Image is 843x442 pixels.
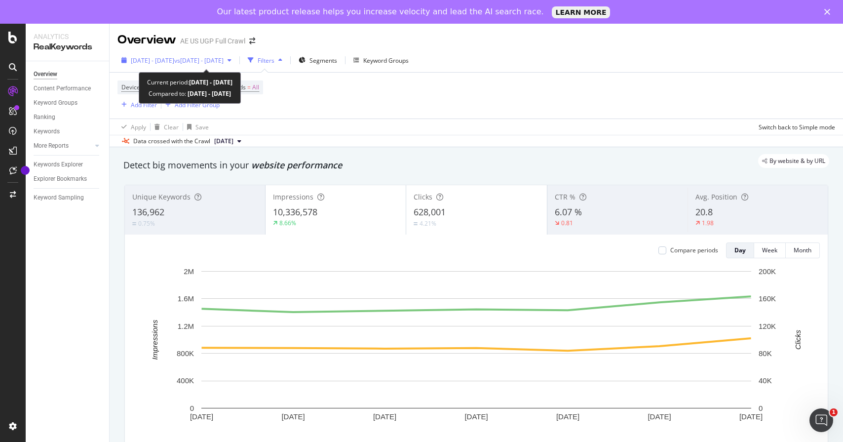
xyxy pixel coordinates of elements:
[184,267,194,276] text: 2M
[34,174,102,184] a: Explorer Bookmarks
[34,69,57,80] div: Overview
[754,242,786,258] button: Week
[830,408,838,416] span: 1
[702,219,714,227] div: 1.98
[34,174,87,184] div: Explorer Bookmarks
[34,193,84,203] div: Keyword Sampling
[117,119,146,135] button: Apply
[131,56,174,65] span: [DATE] - [DATE]
[555,192,575,201] span: CTR %
[34,160,83,170] div: Keywords Explorer
[177,376,194,385] text: 400K
[34,98,77,108] div: Keyword Groups
[258,56,274,65] div: Filters
[34,141,69,151] div: More Reports
[247,83,251,91] span: =
[131,123,146,131] div: Apply
[34,160,102,170] a: Keywords Explorer
[117,99,157,111] button: Add Filter
[131,101,157,109] div: Add Filter
[734,246,746,254] div: Day
[249,38,255,44] div: arrow-right-arrow-left
[309,56,337,65] span: Segments
[217,7,544,17] div: Our latest product release helps you increase velocity and lead the AI search race.
[762,246,777,254] div: Week
[349,52,413,68] button: Keyword Groups
[34,141,92,151] a: More Reports
[414,222,418,225] img: Equal
[695,206,713,218] span: 20.8
[794,246,811,254] div: Month
[273,192,313,201] span: Impressions
[373,412,396,421] text: [DATE]
[759,404,763,412] text: 0
[174,56,224,65] span: vs [DATE] - [DATE]
[414,192,432,201] span: Clicks
[34,126,102,137] a: Keywords
[186,89,231,98] b: [DATE] - [DATE]
[794,329,802,349] text: Clicks
[151,119,179,135] button: Clear
[175,101,220,109] div: Add Filter Group
[21,166,30,175] div: Tooltip anchor
[34,32,101,41] div: Analytics
[552,6,611,18] a: LEARN MORE
[34,112,102,122] a: Ranking
[273,206,317,218] span: 10,336,578
[178,294,194,303] text: 1.6M
[34,193,102,203] a: Keyword Sampling
[189,78,232,86] b: [DATE] - [DATE]
[695,192,737,201] span: Avg. Position
[759,349,772,358] text: 80K
[809,408,833,432] iframe: Intercom live chat
[190,404,194,412] text: 0
[420,219,436,228] div: 4.21%
[464,412,488,421] text: [DATE]
[121,83,140,91] span: Device
[281,412,305,421] text: [DATE]
[34,83,91,94] div: Content Performance
[117,32,176,48] div: Overview
[161,99,220,111] button: Add Filter Group
[295,52,341,68] button: Segments
[759,376,772,385] text: 40K
[164,123,179,131] div: Clear
[132,206,164,218] span: 136,962
[648,412,671,421] text: [DATE]
[34,69,102,80] a: Overview
[556,412,579,421] text: [DATE]
[132,192,191,201] span: Unique Keywords
[252,80,259,94] span: All
[147,77,232,88] div: Current period:
[363,56,409,65] div: Keyword Groups
[414,206,446,218] span: 628,001
[190,412,213,421] text: [DATE]
[149,88,231,99] div: Compared to:
[151,320,159,360] text: Impressions
[133,137,210,146] div: Data crossed with the Crawl
[177,349,194,358] text: 800K
[117,52,235,68] button: [DATE] - [DATE]vs[DATE] - [DATE]
[210,135,245,147] button: [DATE]
[759,267,776,276] text: 200K
[824,9,834,15] div: Close
[758,154,829,168] div: legacy label
[555,206,582,218] span: 6.07 %
[34,41,101,53] div: RealKeywords
[670,246,718,254] div: Compare periods
[759,322,776,330] text: 120K
[739,412,763,421] text: [DATE]
[133,266,820,438] div: A chart.
[183,119,209,135] button: Save
[726,242,754,258] button: Day
[561,219,573,227] div: 0.81
[214,137,233,146] span: 2023 Jul. 28th
[759,123,835,131] div: Switch back to Simple mode
[759,294,776,303] text: 160K
[34,83,102,94] a: Content Performance
[786,242,820,258] button: Month
[180,36,245,46] div: AE US UGP Full Crawl
[279,219,296,227] div: 8.66%
[34,98,102,108] a: Keyword Groups
[195,123,209,131] div: Save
